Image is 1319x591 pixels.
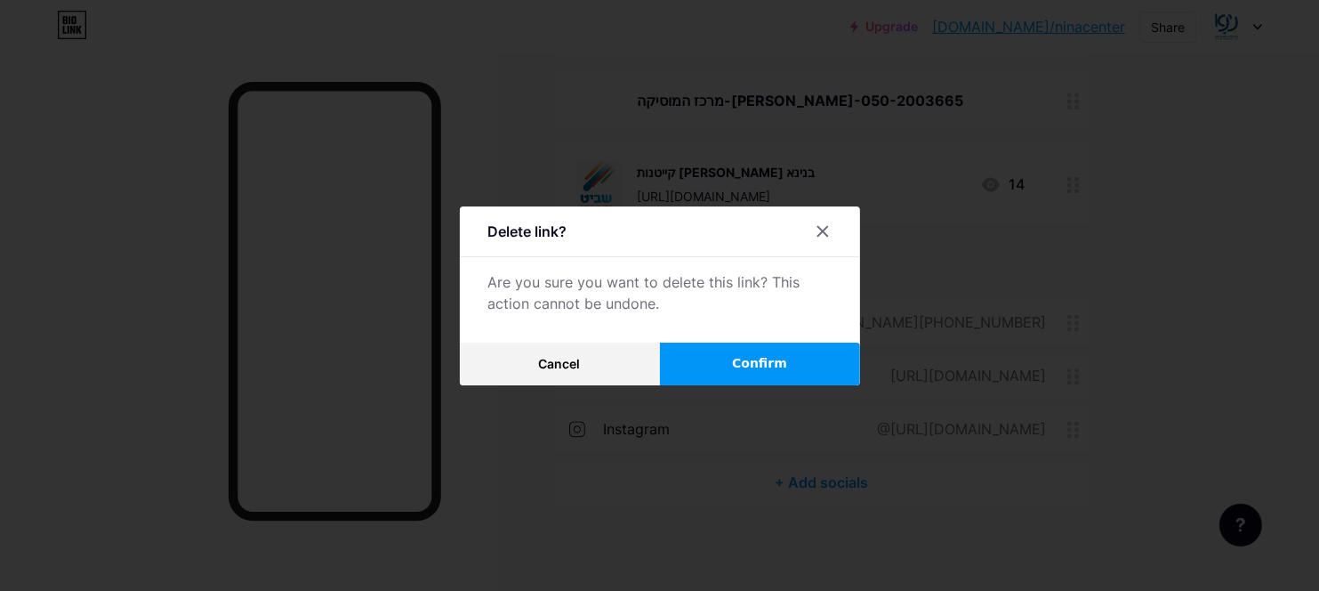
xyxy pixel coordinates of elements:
[488,221,567,242] div: Delete link?
[732,354,787,373] span: Confirm
[660,343,860,385] button: Confirm
[488,271,832,314] div: Are you sure you want to delete this link? This action cannot be undone.
[460,343,660,385] button: Cancel
[539,356,581,371] span: Cancel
